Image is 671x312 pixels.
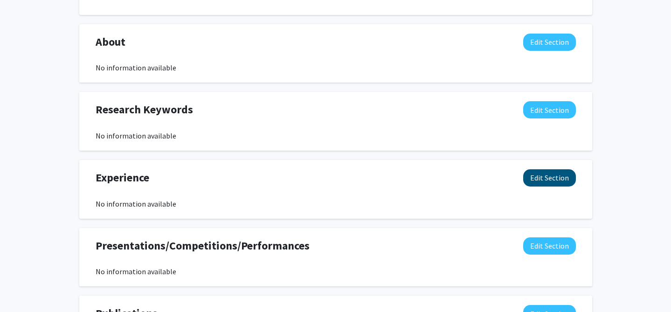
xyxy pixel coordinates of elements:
[523,169,576,187] button: Edit Experience
[96,130,576,141] div: No information available
[96,198,576,209] div: No information available
[96,34,125,50] span: About
[523,34,576,51] button: Edit About
[523,237,576,255] button: Edit Presentations/Competitions/Performances
[96,101,193,118] span: Research Keywords
[96,169,149,186] span: Experience
[523,101,576,118] button: Edit Research Keywords
[96,237,310,254] span: Presentations/Competitions/Performances
[96,62,576,73] div: No information available
[96,266,576,277] div: No information available
[7,270,40,305] iframe: Chat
